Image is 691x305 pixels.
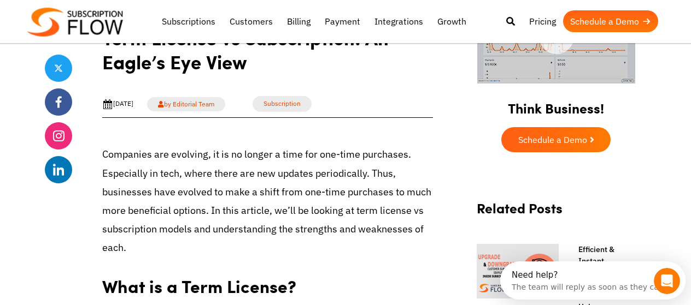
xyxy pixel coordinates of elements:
h1: Term License vs Subscription: An Eagle’s Eye View [102,26,433,82]
a: Schedule a Demo [563,10,658,32]
span: Schedule a Demo [518,135,587,144]
a: Subscription [253,96,312,112]
iframe: Intercom live chat discovery launcher [500,261,686,300]
a: by Editorial Team [147,97,225,111]
a: Customers [222,10,280,32]
p: Companies are evolving, it is no longer a time for one-time purchases. Especially in tech, where ... [102,145,433,257]
a: Subscriptions [155,10,222,32]
div: Open Intercom Messenger [4,4,196,34]
h2: What is a Term License? [102,265,433,300]
h2: Related Posts [477,200,635,227]
img: upgrade or downgrade customer subscriptions [477,244,559,298]
a: Schedule a Demo [501,127,611,152]
iframe: Intercom live chat [654,268,680,294]
a: Growth [430,10,473,32]
div: The team will reply as soon as they can [11,18,163,29]
a: Billing [280,10,318,32]
div: Need help? [11,9,163,18]
div: [DATE] [102,99,133,110]
h2: Think Business! [466,87,646,122]
a: Integrations [367,10,430,32]
img: Subscriptionflow [27,8,123,37]
a: Pricing [522,10,563,32]
a: Payment [318,10,367,32]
